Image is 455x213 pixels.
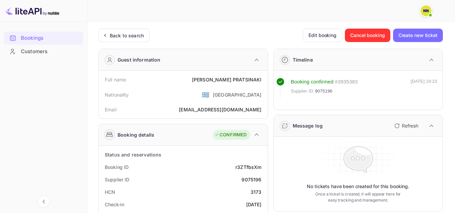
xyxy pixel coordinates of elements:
div: HCN [105,188,115,196]
button: Edit booking [303,29,342,42]
span: United States [202,88,209,101]
div: Customers [21,48,80,56]
p: No tickets have been created for this booking. [307,183,409,190]
a: Bookings [4,32,83,44]
div: Bookings [4,32,83,45]
button: Create new ticket [393,29,443,42]
div: Check-in [105,201,124,208]
p: Refresh [402,122,418,129]
div: [GEOGRAPHIC_DATA] [213,91,262,98]
div: Booking ID [105,164,129,171]
div: Booking confirmed [291,78,334,86]
div: [DATE] [246,201,262,208]
div: Booking details [118,131,154,138]
div: Full name [105,76,126,83]
div: Timeline [293,56,313,63]
div: r3ZTfbsXm [235,164,261,171]
span: Supplier ID: [291,88,315,95]
img: LiteAPI logo [5,5,59,16]
div: Guest information [118,56,161,63]
div: Status and reservations [105,151,161,158]
div: Nationality [105,91,129,98]
button: Cancel booking [345,29,390,42]
div: Back to search [110,32,144,39]
div: Email [105,106,117,113]
button: Collapse navigation [38,196,50,208]
p: Once a ticket is created, it will appear here for easy tracking and management. [313,191,403,203]
div: 9075196 [241,176,261,183]
div: [PERSON_NAME] PRATSINAKI [192,76,262,83]
div: CONFIRMED [215,132,247,138]
div: # 3935383 [335,78,358,86]
div: Message log [293,122,323,129]
span: 9075196 [315,88,332,95]
div: Bookings [21,34,80,42]
div: 3173 [251,188,262,196]
div: [EMAIL_ADDRESS][DOMAIN_NAME] [179,106,261,113]
div: Supplier ID [105,176,129,183]
img: N/A N/A [421,5,431,16]
button: Refresh [390,120,421,131]
a: Customers [4,45,83,58]
div: [DATE] 19:23 [411,78,437,98]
